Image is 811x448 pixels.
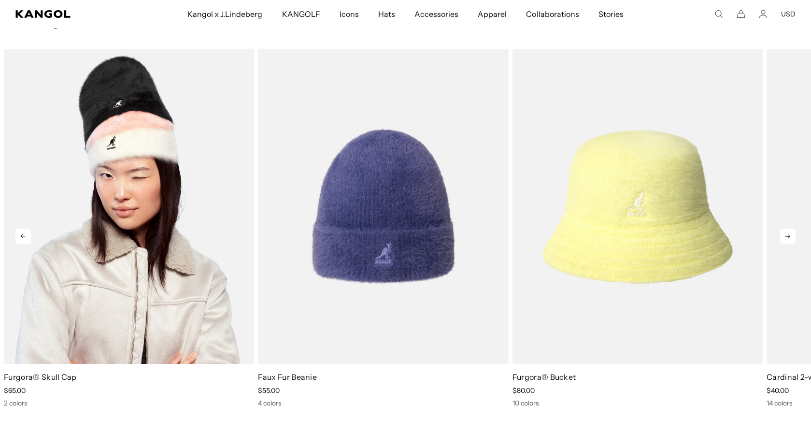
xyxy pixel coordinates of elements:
[4,399,254,407] div: 2 colors
[15,10,124,18] a: Kangol
[781,10,796,18] button: USD
[512,49,763,364] img: Furgora® Bucket
[4,372,77,382] a: Furgora® Skull Cap
[258,372,317,382] a: Faux Fur Beanie
[714,10,723,18] summary: Search here
[759,10,768,18] a: Account
[258,386,280,395] span: $55.00
[512,399,763,407] div: 10 colors
[4,49,254,364] img: Furgora® Skull Cap
[254,49,508,407] div: 2 of 5
[258,399,508,407] div: 4 colors
[258,49,508,364] img: Faux Fur Beanie
[737,10,745,18] button: Cart
[4,386,26,395] span: $65.00
[512,386,535,395] span: $80.00
[767,386,789,395] span: $40.00
[509,49,763,407] div: 3 of 5
[512,372,576,382] a: Furgora® Bucket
